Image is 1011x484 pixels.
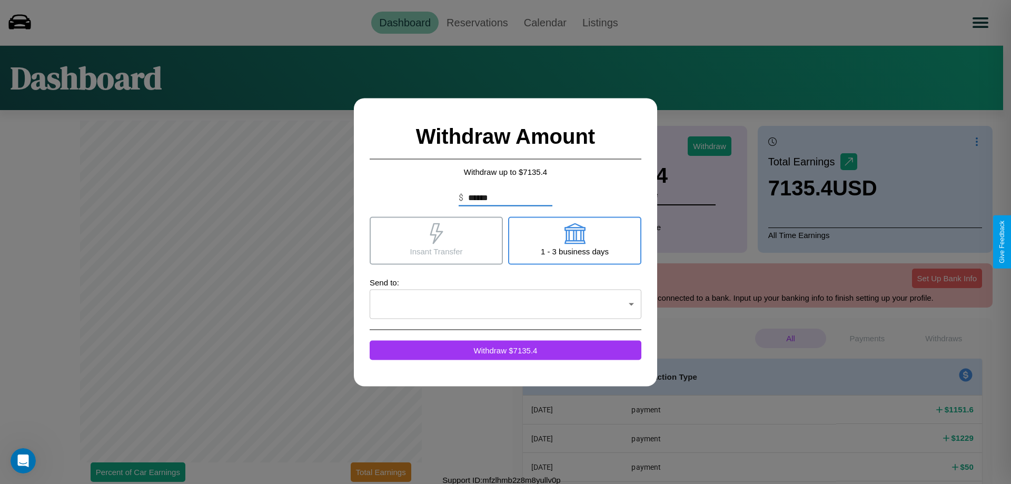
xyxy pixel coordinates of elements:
p: Withdraw up to $ 7135.4 [370,164,641,179]
p: Insant Transfer [410,244,462,258]
p: 1 - 3 business days [541,244,609,258]
button: Withdraw $7135.4 [370,340,641,360]
h2: Withdraw Amount [370,114,641,159]
p: $ [459,191,463,204]
div: Give Feedback [998,221,1006,263]
p: Send to: [370,275,641,289]
iframe: Intercom live chat [11,448,36,473]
